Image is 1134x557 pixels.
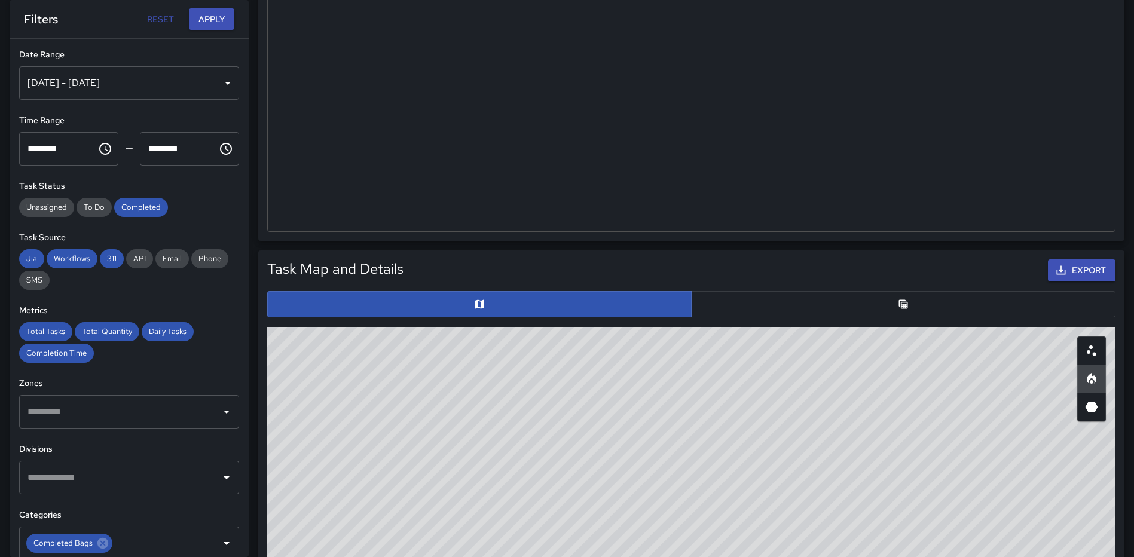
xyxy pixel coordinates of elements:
button: Export [1048,259,1115,281]
h6: Metrics [19,304,239,317]
span: Completed [114,202,168,212]
button: Map [267,291,692,317]
div: To Do [77,198,112,217]
span: Completion Time [19,348,94,358]
div: API [126,249,153,268]
button: Table [691,291,1115,317]
span: Total Tasks [19,326,72,336]
span: Phone [191,253,228,264]
div: Completed Bags [26,534,112,553]
div: Jia [19,249,44,268]
div: Workflows [47,249,97,268]
span: Workflows [47,253,97,264]
h6: Task Status [19,180,239,193]
span: Jia [19,253,44,264]
h6: Time Range [19,114,239,127]
div: [DATE] - [DATE] [19,66,239,100]
button: Open [218,403,235,420]
button: Choose time, selected time is 11:59 PM [214,137,238,161]
svg: Scatterplot [1084,344,1099,358]
div: Phone [191,249,228,268]
h6: Divisions [19,443,239,456]
h6: Date Range [19,48,239,62]
div: Email [155,249,189,268]
button: Open [218,469,235,486]
button: Scatterplot [1077,336,1106,365]
div: Completion Time [19,344,94,363]
div: Completed [114,198,168,217]
svg: 3D Heatmap [1084,400,1099,414]
span: 311 [100,253,124,264]
span: Completed Bags [26,536,100,550]
button: Apply [189,8,234,30]
button: Open [218,535,235,552]
span: Daily Tasks [142,326,194,336]
h6: Categories [19,509,239,522]
button: Choose time, selected time is 12:00 AM [93,137,117,161]
button: Heatmap [1077,365,1106,393]
h6: Filters [24,10,58,29]
h6: Task Source [19,231,239,244]
span: Total Quantity [75,326,139,336]
h6: Zones [19,377,239,390]
button: 3D Heatmap [1077,393,1106,421]
svg: Table [897,298,909,310]
span: Email [155,253,189,264]
button: Reset [141,8,179,30]
span: Unassigned [19,202,74,212]
div: 311 [100,249,124,268]
div: Daily Tasks [142,322,194,341]
div: SMS [19,271,50,290]
svg: Map [473,298,485,310]
div: Total Tasks [19,322,72,341]
span: SMS [19,275,50,285]
svg: Heatmap [1084,372,1099,386]
div: Total Quantity [75,322,139,341]
span: To Do [77,202,112,212]
div: Unassigned [19,198,74,217]
h5: Task Map and Details [267,259,404,278]
span: API [126,253,153,264]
